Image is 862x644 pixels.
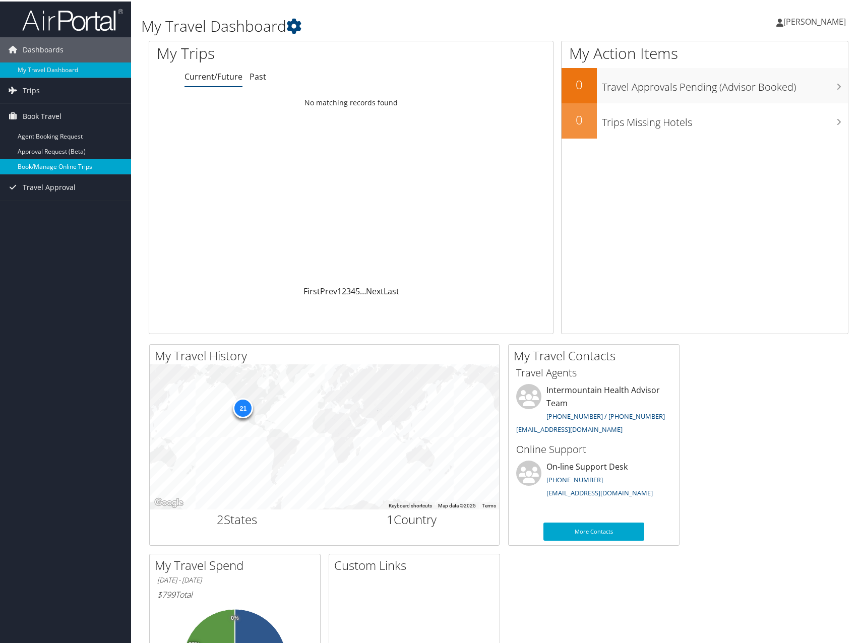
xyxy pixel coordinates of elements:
[342,284,346,295] a: 2
[511,459,676,500] li: On-line Support Desk
[511,382,676,436] li: Intermountain Health Advisor Team
[438,501,476,507] span: Map data ©2025
[562,110,597,127] h2: 0
[155,346,499,363] h2: My Travel History
[562,41,848,62] h1: My Action Items
[23,102,61,127] span: Book Travel
[23,36,64,61] span: Dashboards
[387,509,394,526] span: 1
[384,284,399,295] a: Last
[516,441,671,455] h3: Online Support
[351,284,355,295] a: 4
[184,70,242,81] a: Current/Future
[141,14,618,35] h1: My Travel Dashboard
[334,555,500,572] h2: Custom Links
[602,109,848,128] h3: Trips Missing Hotels
[776,5,856,35] a: [PERSON_NAME]
[355,284,360,295] a: 5
[152,495,186,508] a: Open this area in Google Maps (opens a new window)
[217,509,224,526] span: 2
[233,397,253,417] div: 21
[783,15,846,26] span: [PERSON_NAME]
[157,509,317,527] h2: States
[514,346,679,363] h2: My Travel Contacts
[546,474,603,483] a: [PHONE_NUMBER]
[157,574,313,584] h6: [DATE] - [DATE]
[149,92,553,110] td: No matching records found
[602,74,848,93] h3: Travel Approvals Pending (Advisor Booked)
[157,41,377,62] h1: My Trips
[389,501,432,508] button: Keyboard shortcuts
[482,501,496,507] a: Terms (opens in new tab)
[546,410,665,419] a: [PHONE_NUMBER] / [PHONE_NUMBER]
[22,7,123,30] img: airportal-logo.png
[337,284,342,295] a: 1
[157,588,313,599] h6: Total
[346,284,351,295] a: 3
[562,67,848,102] a: 0Travel Approvals Pending (Advisor Booked)
[23,77,40,102] span: Trips
[562,75,597,92] h2: 0
[546,487,653,496] a: [EMAIL_ADDRESS][DOMAIN_NAME]
[231,614,239,620] tspan: 0%
[152,495,186,508] img: Google
[320,284,337,295] a: Prev
[157,588,175,599] span: $799
[303,284,320,295] a: First
[360,284,366,295] span: …
[366,284,384,295] a: Next
[155,555,320,572] h2: My Travel Spend
[250,70,266,81] a: Past
[516,364,671,378] h3: Travel Agents
[562,102,848,137] a: 0Trips Missing Hotels
[332,509,492,527] h2: Country
[23,173,76,199] span: Travel Approval
[543,521,644,539] a: More Contacts
[516,423,623,432] a: [EMAIL_ADDRESS][DOMAIN_NAME]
